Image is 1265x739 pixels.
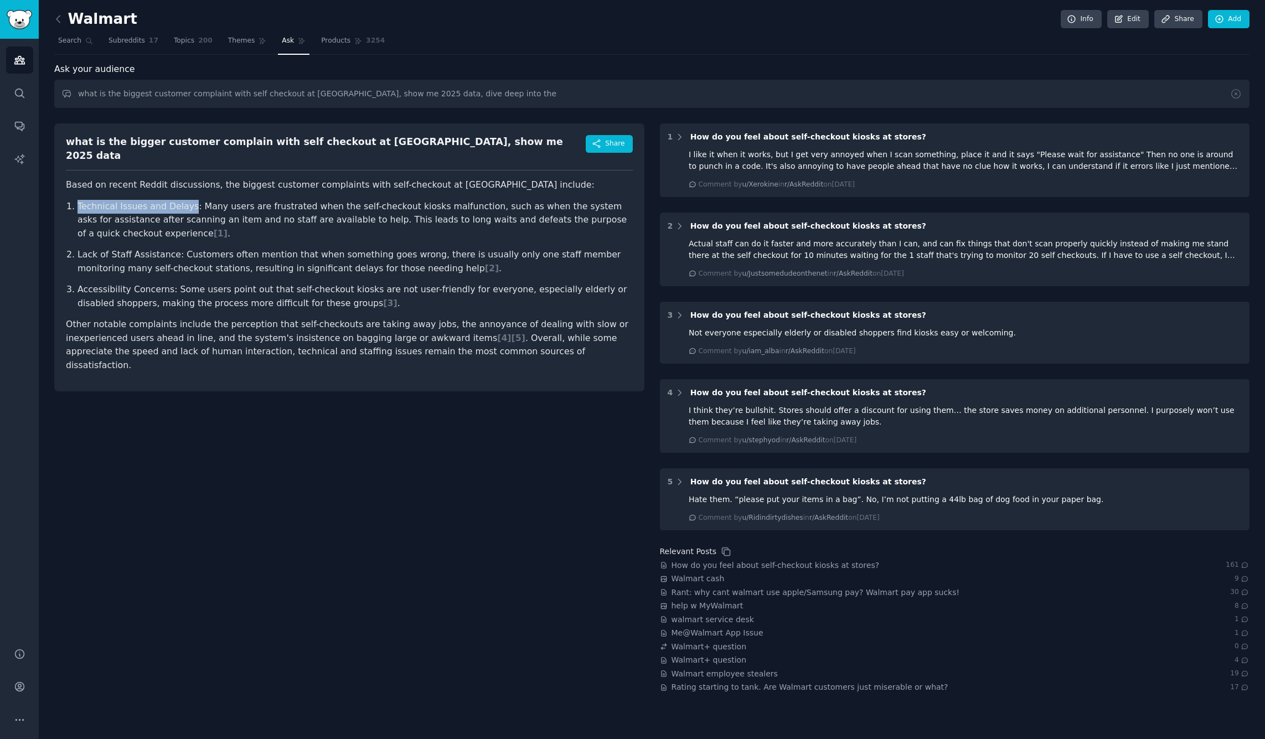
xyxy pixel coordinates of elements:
[690,311,926,319] span: How do you feel about self-checkout kiosks at stores?
[383,298,397,308] span: [ 3 ]
[690,132,926,141] span: How do you feel about self-checkout kiosks at stores?
[668,387,673,399] div: 4
[668,220,673,232] div: 2
[605,139,624,149] span: Share
[672,668,778,680] a: Walmart employee stealers
[672,600,743,612] a: help w MyWalmart
[699,513,880,523] div: Comment by in on [DATE]
[54,63,135,76] span: Ask your audience
[699,436,857,446] div: Comment by in on [DATE]
[689,238,1242,261] div: Actual staff can do it faster and more accurately than I can, and can fix things that don't scan ...
[198,36,213,46] span: 200
[689,149,1242,172] div: I like it when it works, but I get very annoyed when I scan something, place it and it says "Plea...
[224,32,271,55] a: Themes
[809,514,848,521] span: r/AskReddit
[170,32,216,55] a: Topics200
[66,135,586,162] div: what is the bigger customer complain with self checkout at [GEOGRAPHIC_DATA], show me 2025 data
[742,180,778,188] span: u/Xerokine
[78,248,633,275] p: Lack of Staff Assistance: Customers often mention that when something goes wrong, there is usuall...
[282,36,294,46] span: Ask
[690,388,926,397] span: How do you feel about self-checkout kiosks at stores?
[742,436,780,444] span: u/stephyod
[228,36,255,46] span: Themes
[586,135,632,153] button: Share
[786,347,824,355] span: r/AskReddit
[214,228,228,239] span: [ 1 ]
[1235,642,1249,652] span: 0
[668,131,673,143] div: 1
[660,546,716,557] div: Relevant Posts
[1154,10,1202,29] a: Share
[1235,655,1249,665] span: 4
[54,11,137,28] h2: Walmart
[105,32,162,55] a: Subreddits17
[149,36,158,46] span: 17
[497,333,511,343] span: [ 4 ]
[1061,10,1102,29] a: Info
[366,36,385,46] span: 3254
[672,587,960,598] a: Rant: why cant walmart use apple/Samsung pay? Walmart pay app sucks!
[672,627,763,639] a: Me@Walmart App Issue
[672,614,754,626] a: walmart service desk
[786,436,825,444] span: r/AskReddit
[78,200,633,241] p: Technical Issues and Delays: Many users are frustrated when the self-checkout kiosks malfunction,...
[672,560,880,571] a: How do you feel about self-checkout kiosks at stores?
[834,270,872,277] span: r/AskReddit
[58,36,81,46] span: Search
[66,178,633,192] p: Based on recent Reddit discussions, the biggest customer complaints with self-checkout at [GEOGRA...
[1230,669,1249,679] span: 19
[1226,560,1249,570] span: 161
[699,180,855,190] div: Comment by in on [DATE]
[278,32,309,55] a: Ask
[672,573,725,585] a: Walmart cash
[54,80,1249,108] input: Ask this audience a question...
[672,681,948,693] a: Rating starting to tank. Are Walmart customers just miserable or what?
[66,318,633,372] p: Other notable complaints include the perception that self-checkouts are taking away jobs, the ann...
[321,36,350,46] span: Products
[485,263,499,273] span: [ 2 ]
[699,347,856,356] div: Comment by in on [DATE]
[1230,683,1249,693] span: 17
[689,327,1242,339] div: Not everyone especially elderly or disabled shoppers find kiosks easy or welcoming.
[668,476,673,488] div: 5
[672,654,747,666] a: Walmart+ question
[78,283,633,310] p: Accessibility Concerns: Some users point out that self-checkout kiosks are not user-friendly for ...
[1235,614,1249,624] span: 1
[1235,574,1249,584] span: 9
[784,180,823,188] span: r/AskReddit
[742,347,779,355] span: u/iam_alba
[1230,587,1249,597] span: 30
[109,36,145,46] span: Subreddits
[690,477,926,486] span: How do you feel about self-checkout kiosks at stores?
[54,32,97,55] a: Search
[1208,10,1249,29] a: Add
[1235,628,1249,638] span: 1
[742,514,803,521] span: u/Ridindirtydishes
[742,270,827,277] span: u/Justsomedudeonthenet
[174,36,194,46] span: Topics
[689,494,1242,505] div: Hate them. “please put your items in a bag”. No, I’m not putting a 44lb bag of dog food in your p...
[689,405,1242,428] div: I think they’re bullshit. Stores should offer a discount for using them… the store saves money on...
[668,309,673,321] div: 3
[699,269,904,279] div: Comment by in on [DATE]
[1107,10,1149,29] a: Edit
[690,221,926,230] span: How do you feel about self-checkout kiosks at stores?
[672,641,747,653] a: Walmart+ question
[512,333,525,343] span: [ 5 ]
[317,32,389,55] a: Products3254
[1235,601,1249,611] span: 8
[7,10,32,29] img: GummySearch logo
